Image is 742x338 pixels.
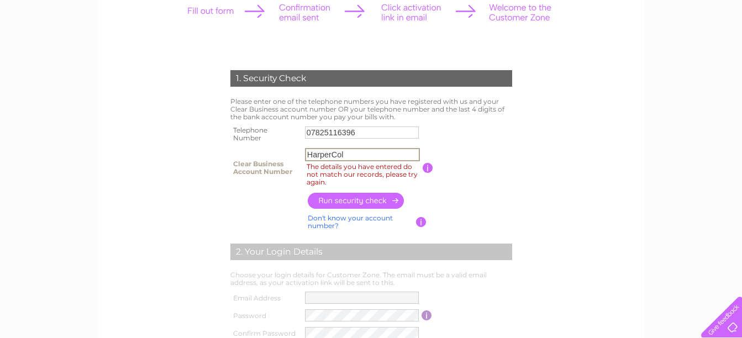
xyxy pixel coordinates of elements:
[686,47,702,55] a: Blog
[416,217,427,227] input: Information
[228,307,303,324] th: Password
[422,310,432,320] input: Information
[228,289,303,307] th: Email Address
[615,47,639,55] a: Energy
[110,6,633,54] div: Clear Business is a trading name of Verastar Limited (registered in [GEOGRAPHIC_DATA] No. 3667643...
[534,6,610,19] a: 0333 014 3131
[228,123,302,145] th: Telephone Number
[708,47,735,55] a: Contact
[646,47,679,55] a: Telecoms
[228,268,515,289] td: Choose your login details for Customer Zone. The email must be a valid email address, as your act...
[230,70,512,87] div: 1. Security Check
[26,29,82,62] img: logo.png
[308,214,393,230] a: Don't know your account number?
[230,244,512,260] div: 2. Your Login Details
[228,145,302,190] th: Clear Business Account Number
[228,95,515,123] td: Please enter one of the telephone numbers you have registered with us and your Clear Business acc...
[587,47,608,55] a: Water
[423,163,433,173] input: Information
[305,161,423,187] label: The details you have entered do not match our records, please try again.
